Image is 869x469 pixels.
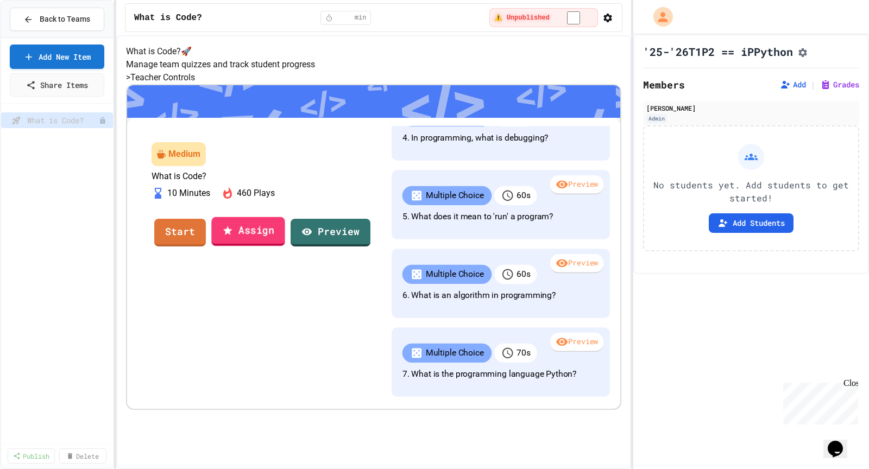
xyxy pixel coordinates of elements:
[554,11,593,24] input: publish toggle
[167,187,210,200] p: 10 Minutes
[8,448,55,464] a: Publish
[823,426,858,458] iframe: chat widget
[27,115,99,126] span: What is Code?
[402,289,599,302] p: 6. What is an algorithm in programming?
[489,8,597,27] div: ⚠️ Students cannot see this content! Click the toggle to publish it and make it visible to your c...
[154,219,206,246] a: Start
[59,448,106,464] a: Delete
[40,14,90,25] span: Back to Teams
[10,73,104,97] a: Share Items
[402,368,599,381] p: 7. What is the programming language Python?
[517,347,530,360] p: 70 s
[653,179,849,205] p: No students yet. Add students to get started!
[646,103,856,113] div: [PERSON_NAME]
[134,11,202,24] span: What is Code?
[126,45,621,58] h4: What is Code? 🚀
[126,71,621,84] h5: > Teacher Controls
[780,79,806,90] button: Add
[517,189,530,202] p: 60 s
[550,175,603,195] div: Preview
[426,189,484,202] p: Multiple Choice
[4,4,75,69] div: Chat with us now!Close
[152,172,371,181] p: What is Code?
[10,45,104,69] a: Add New Item
[402,211,599,224] p: 5. What does it mean to 'run' a program?
[642,4,676,29] div: My Account
[10,8,104,31] button: Back to Teams
[168,148,200,161] div: Medium
[355,14,367,22] span: min
[709,213,794,233] button: Add Students
[820,79,859,90] button: Grades
[797,45,808,58] button: Assignment Settings
[99,117,106,124] div: Unpublished
[291,219,370,246] a: Preview
[426,347,484,360] p: Multiple Choice
[426,268,484,281] p: Multiple Choice
[126,58,621,71] p: Manage team quizzes and track student progress
[643,44,793,59] h1: '25-'26T1P2 == iPPython
[237,187,275,200] p: 460 Plays
[646,114,667,123] div: Admin
[517,268,530,281] p: 60 s
[779,378,858,424] iframe: chat widget
[550,333,603,352] div: Preview
[550,254,603,274] div: Preview
[643,77,685,92] h2: Members
[402,132,599,145] p: 4. In programming, what is debugging?
[211,217,285,246] a: Assign
[810,78,816,91] span: |
[494,14,549,22] span: ⚠️ Unpublished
